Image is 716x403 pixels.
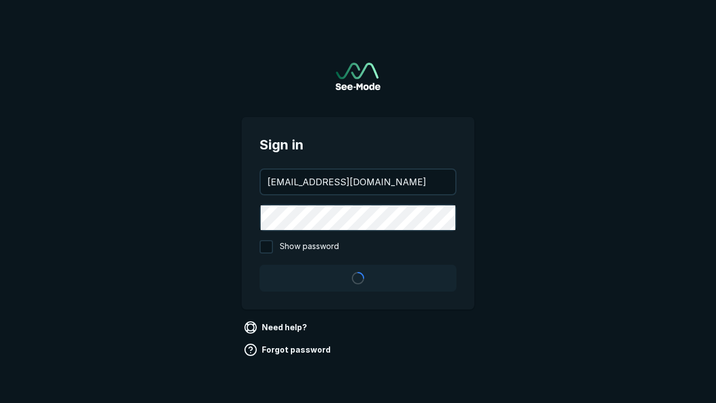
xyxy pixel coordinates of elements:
input: your@email.com [261,170,455,194]
a: Go to sign in [336,63,380,90]
span: Sign in [260,135,456,155]
img: See-Mode Logo [336,63,380,90]
a: Need help? [242,318,312,336]
span: Show password [280,240,339,254]
a: Forgot password [242,341,335,359]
